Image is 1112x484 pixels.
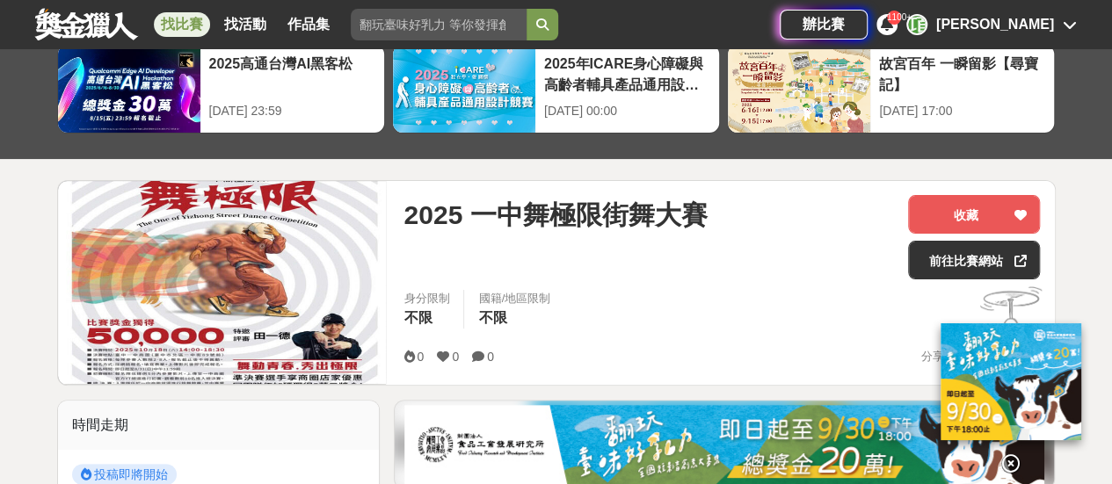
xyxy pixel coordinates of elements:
span: 不限 [403,310,432,325]
a: 2025高通台灣AI黑客松[DATE] 23:59 [57,44,385,134]
div: 項 [906,14,927,35]
div: 故宮百年 一瞬留影【尋寶記】 [879,54,1045,93]
a: 辦比賽 [780,10,868,40]
a: 2025年ICARE身心障礙與高齡者輔具產品通用設計競賽[DATE] 00:00 [392,44,720,134]
span: 0 [487,350,494,364]
div: [DATE] 00:00 [544,102,710,120]
button: 收藏 [908,195,1040,234]
span: 1100+ [887,12,912,22]
a: 找活動 [217,12,273,37]
a: 作品集 [280,12,337,37]
span: 不限 [478,310,506,325]
img: ff197300-f8ee-455f-a0ae-06a3645bc375.jpg [941,323,1081,440]
img: b0ef2173-5a9d-47ad-b0e3-de335e335c0a.jpg [404,405,1044,484]
div: 身分限制 [403,290,449,307]
div: [PERSON_NAME] [936,14,1054,35]
a: 前往比賽網站 [908,241,1040,279]
span: 2025 一中舞極限街舞大賽 [403,195,707,235]
a: 找比賽 [154,12,210,37]
a: 故宮百年 一瞬留影【尋寶記】[DATE] 17:00 [727,44,1055,134]
span: 0 [452,350,459,364]
img: Cover Image [58,181,387,384]
div: 國籍/地區限制 [478,290,550,307]
div: 時間走期 [58,401,380,450]
div: [DATE] 17:00 [879,102,1045,120]
span: 分享至 [920,343,955,370]
div: 2025年ICARE身心障礙與高齡者輔具產品通用設計競賽 [544,54,710,93]
input: 翻玩臺味好乳力 等你發揮創意！ [351,9,527,40]
div: [DATE] 23:59 [209,102,375,120]
div: 2025高通台灣AI黑客松 [209,54,375,93]
span: 0 [417,350,424,364]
